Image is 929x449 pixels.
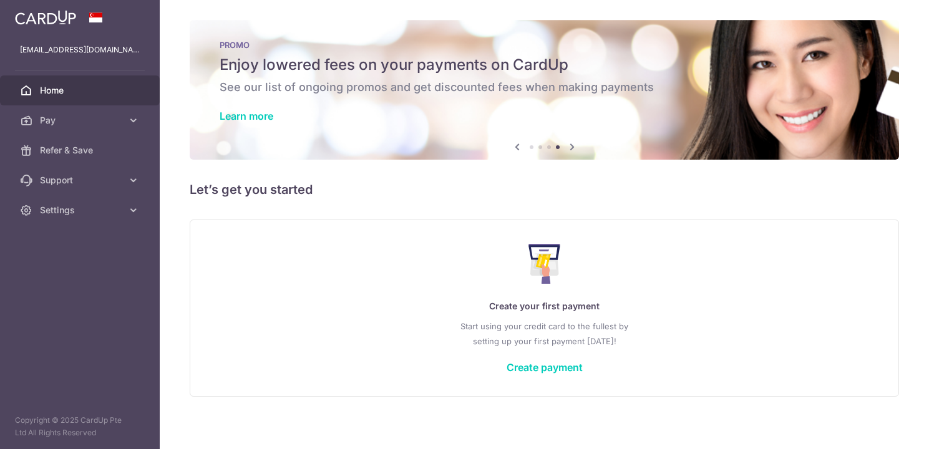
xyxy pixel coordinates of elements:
[190,180,899,200] h5: Let’s get you started
[528,244,560,284] img: Make Payment
[40,144,122,157] span: Refer & Save
[15,10,76,25] img: CardUp
[40,174,122,186] span: Support
[215,299,873,314] p: Create your first payment
[220,80,869,95] h6: See our list of ongoing promos and get discounted fees when making payments
[40,204,122,216] span: Settings
[220,110,273,122] a: Learn more
[220,55,869,75] h5: Enjoy lowered fees on your payments on CardUp
[20,44,140,56] p: [EMAIL_ADDRESS][DOMAIN_NAME]
[507,361,583,374] a: Create payment
[40,84,122,97] span: Home
[40,114,122,127] span: Pay
[849,412,917,443] iframe: Opens a widget where you can find more information
[215,319,873,349] p: Start using your credit card to the fullest by setting up your first payment [DATE]!
[220,40,869,50] p: PROMO
[190,20,899,160] img: Latest Promos banner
